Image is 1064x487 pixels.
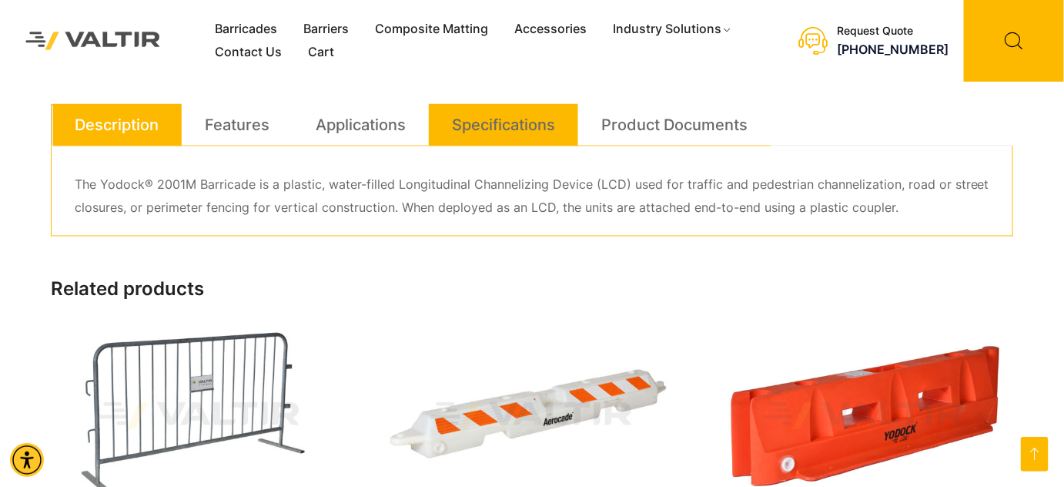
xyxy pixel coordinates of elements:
[205,104,269,146] a: Features
[10,443,44,477] div: Accessibility Menu
[501,18,600,41] a: Accessories
[75,104,159,146] a: Description
[202,18,290,41] a: Barricades
[601,104,748,146] a: Product Documents
[837,25,949,38] div: Request Quote
[12,18,175,64] img: Valtir Rentals
[290,18,362,41] a: Barriers
[316,104,406,146] a: Applications
[75,174,989,220] p: The Yodock® 2001M Barricade is a plastic, water-filled Longitudinal Channelizing Device (LCD) use...
[600,18,745,41] a: Industry Solutions
[452,104,555,146] a: Specifications
[837,42,949,57] a: call (888) 496-3625
[51,279,1013,301] h2: Related products
[295,41,347,64] a: Cart
[362,18,501,41] a: Composite Matting
[1021,437,1049,472] a: Open this option
[202,41,295,64] a: Contact Us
